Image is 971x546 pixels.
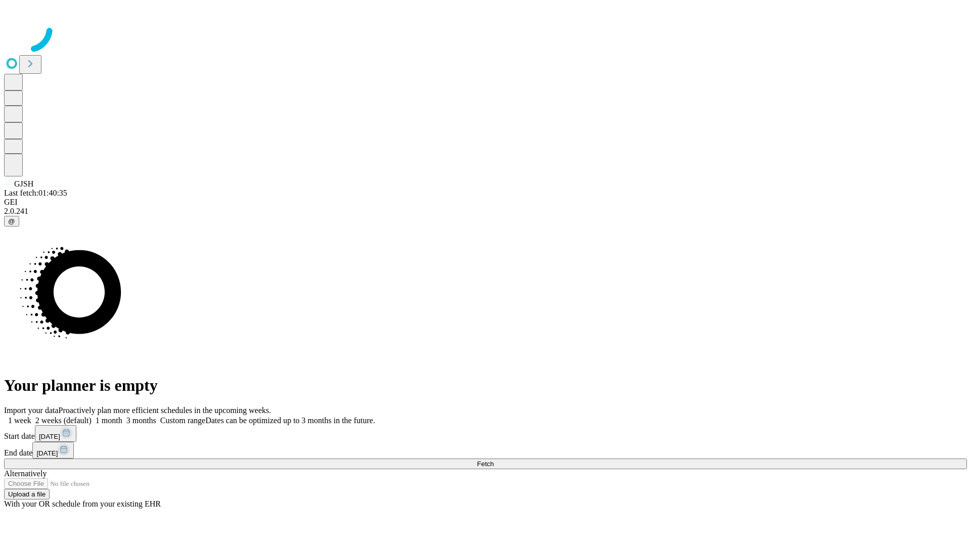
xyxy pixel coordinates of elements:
[4,425,967,442] div: Start date
[205,416,375,425] span: Dates can be optimized up to 3 months in the future.
[39,433,60,440] span: [DATE]
[4,189,67,197] span: Last fetch: 01:40:35
[4,216,19,226] button: @
[4,198,967,207] div: GEI
[4,406,59,415] span: Import your data
[160,416,205,425] span: Custom range
[4,442,967,459] div: End date
[8,416,31,425] span: 1 week
[4,469,47,478] span: Alternatively
[4,207,967,216] div: 2.0.241
[14,179,33,188] span: GJSH
[36,449,58,457] span: [DATE]
[477,460,494,468] span: Fetch
[8,217,15,225] span: @
[96,416,122,425] span: 1 month
[35,416,92,425] span: 2 weeks (default)
[35,425,76,442] button: [DATE]
[32,442,74,459] button: [DATE]
[4,459,967,469] button: Fetch
[4,376,967,395] h1: Your planner is empty
[59,406,271,415] span: Proactively plan more efficient schedules in the upcoming weeks.
[4,499,161,508] span: With your OR schedule from your existing EHR
[126,416,156,425] span: 3 months
[4,489,50,499] button: Upload a file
